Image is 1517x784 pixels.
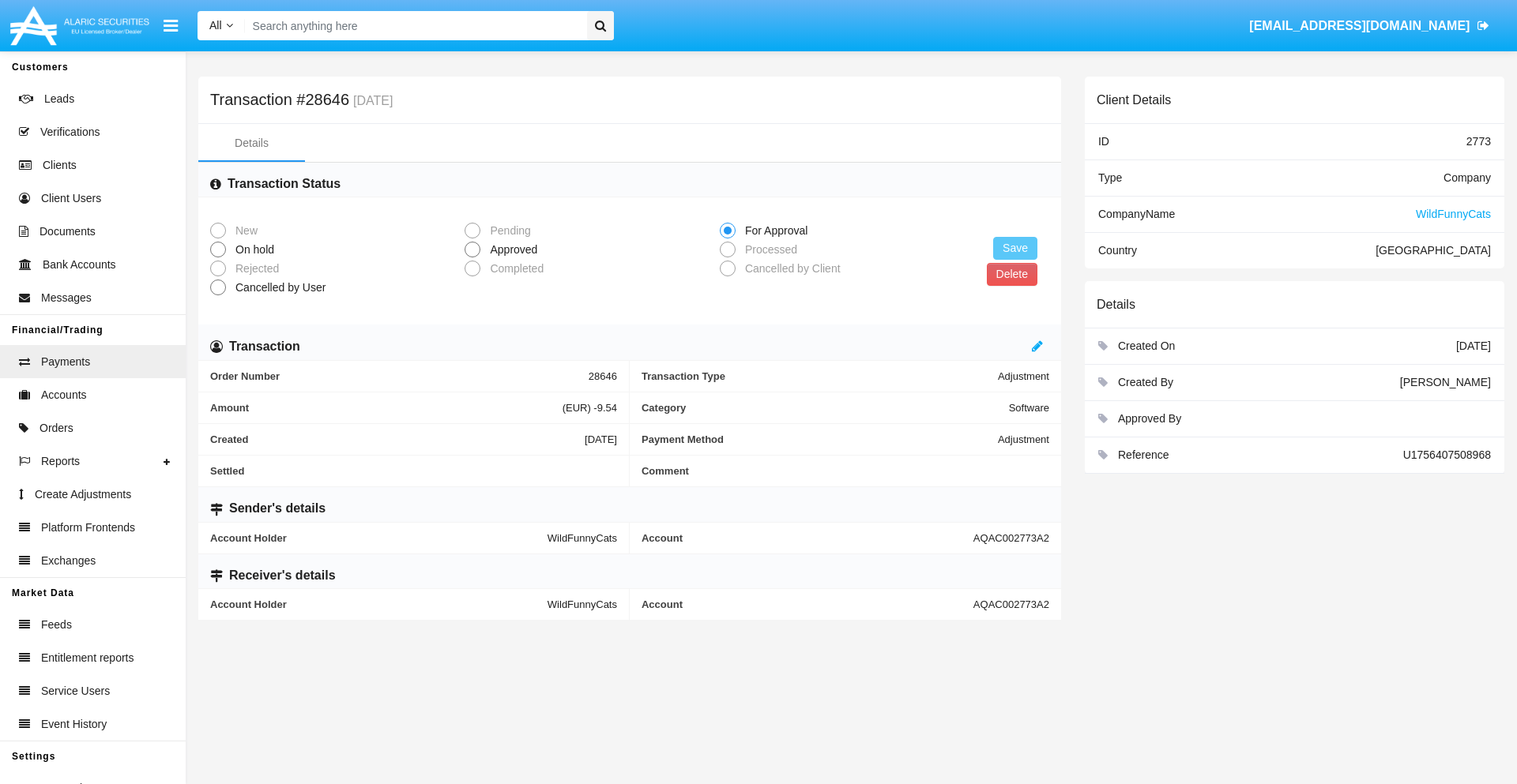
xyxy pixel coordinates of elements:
[210,433,585,445] span: Created
[987,263,1037,286] button: Delete
[998,433,1049,445] span: Adjustment
[1097,92,1171,107] h6: Client Details
[642,433,998,445] span: Payment Method
[41,520,135,536] span: Platform Frontends
[41,354,90,370] span: Payments
[40,420,73,437] span: Orders
[736,261,845,277] span: Cancelled by Client
[1416,208,1491,220] span: WildFunnyCats
[642,402,1009,414] span: Category
[43,257,116,273] span: Bank Accounts
[480,223,534,239] span: Pending
[209,19,222,32] span: All
[642,532,973,544] span: Account
[1466,135,1491,148] span: 2773
[210,598,548,610] span: Account Holder
[1098,244,1137,257] span: Country
[226,242,278,258] span: On hold
[1097,297,1135,312] h6: Details
[998,370,1049,382] span: Adjustment
[41,617,72,633] span: Feeds
[198,17,245,34] a: All
[1403,448,1491,461] span: U1756407508968
[1444,171,1491,184] span: Company
[229,567,336,584] h6: Receiver's details
[210,465,617,477] span: Settled
[210,532,548,544] span: Account Holder
[548,532,617,544] span: WildFunnyCats
[8,2,152,49] img: Logo image
[736,242,801,258] span: Processed
[585,433,617,445] span: [DATE]
[642,465,1049,477] span: Comment
[41,650,134,666] span: Entitlement reports
[1009,402,1049,414] span: Software
[1400,376,1491,388] span: [PERSON_NAME]
[736,223,811,239] span: For Approval
[589,370,617,382] span: 28646
[1098,208,1175,220] span: Company Name
[210,93,393,107] h5: Transaction #28646
[226,223,262,239] span: New
[1118,376,1173,388] span: Created By
[35,486,131,503] span: Create Adjustments
[1242,4,1497,48] a: [EMAIL_ADDRESS][DOMAIN_NAME]
[41,453,80,470] span: Reports
[41,716,107,733] span: Event History
[642,370,998,382] span: Transaction Type
[480,261,548,277] span: Completed
[41,190,101,207] span: Client Users
[228,175,341,193] h6: Transaction Status
[563,402,617,414] span: (EUR) -9.54
[226,279,329,296] span: Cancelled by User
[973,598,1049,610] span: AQAC002773A2
[1118,412,1181,425] span: Approved By
[1456,339,1491,352] span: [DATE]
[229,500,326,517] h6: Sender's details
[41,387,87,403] span: Accounts
[973,532,1049,544] span: AQAC002773A2
[1118,448,1169,461] span: Reference
[210,402,563,414] span: Amount
[41,553,96,569] span: Exchanges
[44,91,74,107] span: Leads
[1376,244,1491,257] span: [GEOGRAPHIC_DATA]
[1098,171,1122,184] span: Type
[229,338,300,355] h6: Transaction
[480,242,541,258] span: Approved
[548,598,617,610] span: WildFunnyCats
[235,135,269,152] div: Details
[1098,135,1109,148] span: ID
[43,157,77,174] span: Clients
[245,11,582,40] input: Search
[210,370,589,382] span: Order Number
[41,290,92,306] span: Messages
[40,124,100,141] span: Verifications
[41,683,110,700] span: Service Users
[1118,339,1175,352] span: Created On
[642,598,973,610] span: Account
[993,237,1037,260] button: Save
[40,223,96,240] span: Documents
[349,95,393,107] small: [DATE]
[1249,19,1470,32] span: [EMAIL_ADDRESS][DOMAIN_NAME]
[226,261,283,277] span: Rejected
